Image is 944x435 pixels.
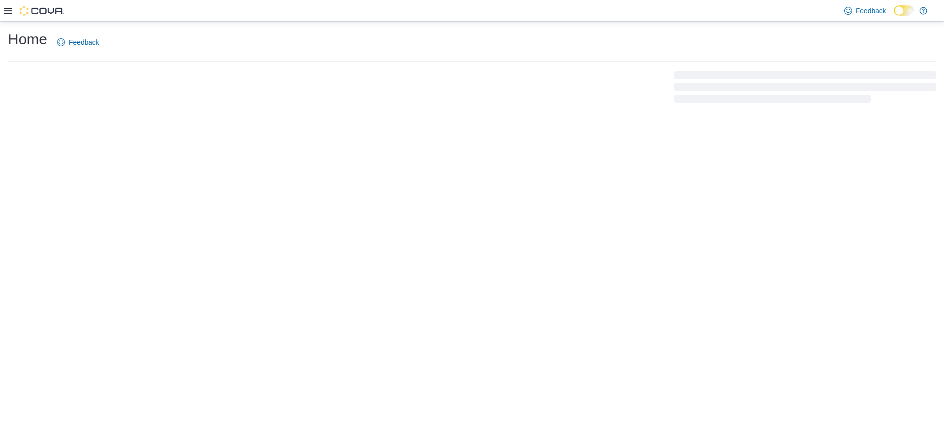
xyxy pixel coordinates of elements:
span: Loading [674,73,936,105]
input: Dark Mode [894,5,914,16]
img: Cova [20,6,64,16]
a: Feedback [840,1,890,21]
a: Feedback [53,32,103,52]
h1: Home [8,29,47,49]
span: Feedback [856,6,886,16]
span: Feedback [69,37,99,47]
